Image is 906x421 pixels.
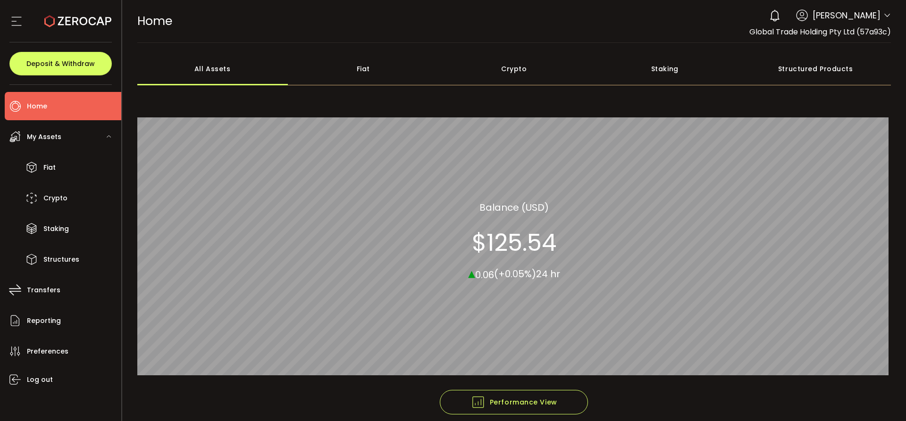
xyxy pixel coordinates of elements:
iframe: Chat Widget [859,376,906,421]
span: [PERSON_NAME] [813,9,881,22]
span: Transfers [27,283,60,297]
button: Performance View [440,390,588,414]
section: Balance (USD) [479,200,549,214]
span: 0.06 [475,268,494,281]
span: 24 hr [536,267,560,281]
span: My Assets [27,130,61,144]
section: $125.54 [472,228,556,256]
span: Structures [43,253,79,266]
div: Crypto [439,52,590,85]
span: ▴ [468,263,475,283]
span: Reporting [27,314,61,328]
span: (+0.05%) [494,267,536,281]
span: Log out [27,373,53,387]
span: Preferences [27,345,68,358]
div: Staking [589,52,740,85]
div: All Assets [137,52,288,85]
span: Performance View [471,395,557,409]
div: Fiat [288,52,439,85]
span: Deposit & Withdraw [26,60,95,67]
div: Structured Products [740,52,891,85]
span: Global Trade Holding Pty Ltd (57a93c) [749,26,891,37]
span: Staking [43,222,69,236]
span: Crypto [43,191,67,205]
span: Home [137,13,172,29]
span: Home [27,99,47,113]
span: Fiat [43,161,56,174]
button: Deposit & Withdraw [9,52,112,75]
